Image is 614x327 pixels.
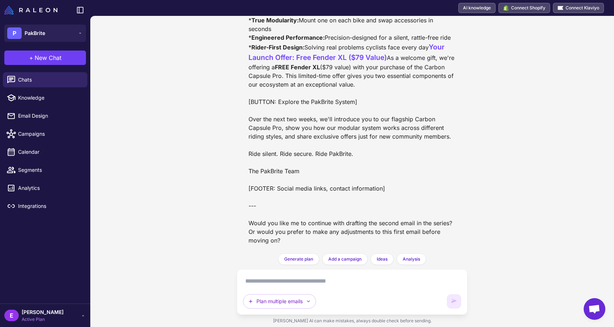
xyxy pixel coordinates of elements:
div: E [4,310,19,321]
button: Connect Shopify [498,3,550,13]
button: +New Chat [4,51,86,65]
a: Email Design [3,108,87,123]
span: Connect Klaviyo [566,5,599,11]
span: Analysis [403,256,420,262]
span: Segments [18,166,82,174]
span: Ideas [377,256,388,262]
a: Segments [3,162,87,178]
span: + [29,53,33,62]
a: Analytics [3,180,87,196]
strong: Engineered Performance: [251,34,325,41]
span: Active Plan [22,316,64,323]
span: Campaigns [18,130,82,138]
span: Add a campaign [328,256,362,262]
span: [PERSON_NAME] [22,308,64,316]
a: Calendar [3,144,87,160]
a: AI knowledge [458,3,496,13]
button: Connect Klaviyo [553,3,604,13]
span: Connect Shopify [511,5,545,11]
strong: FREE Fender XL [275,64,320,71]
span: Knowledge [18,94,82,102]
strong: True Modularity: [251,17,299,24]
a: Chats [3,72,87,87]
button: Analysis [397,253,426,265]
button: Plan multiple emails [243,294,316,309]
button: Ideas [371,253,394,265]
a: Knowledge [3,90,87,105]
div: P [7,27,22,39]
a: Integrations [3,199,87,214]
a: Campaigns [3,126,87,141]
img: Raleon Logo [4,6,57,14]
button: PPakBrite [4,25,86,42]
strong: Rider-First Design: [251,44,304,51]
button: Generate plan [278,253,319,265]
span: New Chat [35,53,61,62]
span: Calendar [18,148,82,156]
button: Add a campaign [322,253,368,265]
div: [PERSON_NAME] AI can make mistakes, always double check before sending. [237,315,467,327]
span: Chats [18,76,82,84]
a: Open chat [584,298,605,320]
span: Email Design [18,112,82,120]
span: Analytics [18,184,82,192]
span: Generate plan [284,256,313,262]
span: PakBrite [25,29,45,37]
span: Integrations [18,202,82,210]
